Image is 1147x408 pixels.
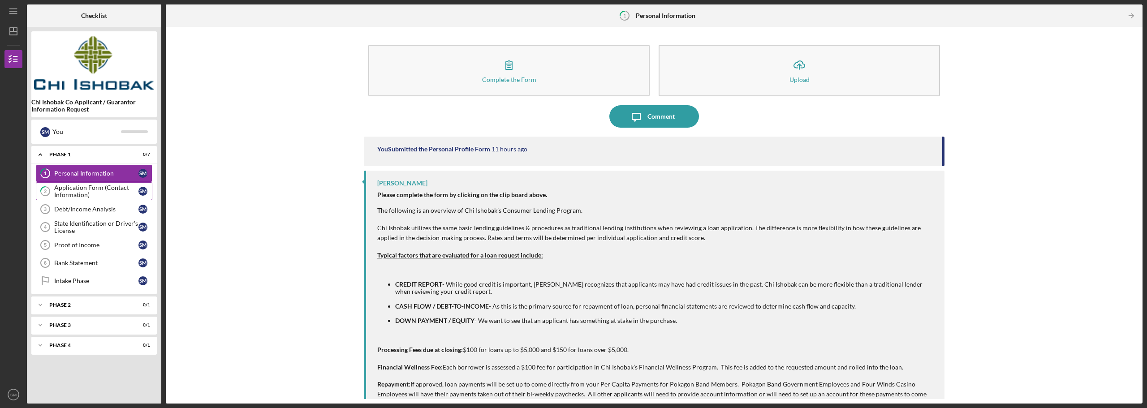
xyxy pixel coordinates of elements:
[482,76,536,83] div: Complete the Form
[49,343,128,348] div: Phase 4
[44,206,47,212] tspan: 3
[10,392,17,397] text: SM
[368,45,650,96] button: Complete the Form
[134,152,150,157] div: 0 / 7
[36,182,152,200] a: 2Application Form (Contact Information)SM
[44,171,47,176] tspan: 1
[377,380,410,388] strong: Repayment:
[377,180,427,187] div: [PERSON_NAME]
[54,259,138,266] div: Bank Statement
[49,322,128,328] div: Phase 3
[659,45,940,96] button: Upload
[377,345,936,355] p: $100 for loans up to $5,000 and $150 for loans over $5,000.
[377,191,547,198] strong: Please complete the form by clicking on the clip board above.
[377,363,443,371] strong: Financial Wellness Fee:
[54,220,138,234] div: State Identification or Driver's License
[44,224,47,230] tspan: 4
[54,241,138,249] div: Proof of Income
[36,236,152,254] a: 5Proof of IncomeSM
[134,302,150,308] div: 0 / 1
[138,223,147,232] div: S M
[395,317,474,324] strong: DOWN PAYMENT / EQUITY
[492,146,527,153] time: 2025-08-12 21:44
[134,343,150,348] div: 0 / 1
[31,36,157,90] img: Product logo
[138,241,147,249] div: S M
[138,276,147,285] div: S M
[36,218,152,236] a: 4State Identification or Driver's LicenseSM
[377,206,936,215] p: The following is an overview of Chi Ishobak’s Consumer Lending Program.
[134,322,150,328] div: 0 / 1
[54,184,138,198] div: Application Form (Contact Information)
[377,251,543,259] u: Typical factors that are evaluated for a loan request include:
[44,189,47,194] tspan: 2
[377,346,463,353] strong: Processing Fees due at closing:
[138,169,147,178] div: S M
[54,277,138,284] div: Intake Phase
[789,76,810,83] div: Upload
[4,386,22,404] button: SM
[44,260,47,266] tspan: 6
[36,164,152,182] a: 1Personal InformationSM
[395,303,936,310] li: - As this is the primary source for repayment of loan, personal financial statements are reviewed...
[138,187,147,196] div: S M
[49,152,128,157] div: Phase 1
[138,205,147,214] div: S M
[395,281,936,295] li: - While good credit is important, [PERSON_NAME] recognizes that applicants may have had credit is...
[36,254,152,272] a: 6Bank StatementSM
[377,223,936,243] p: Chi Ishobak utilizes the same basic lending guidelines & procedures as traditional lending instit...
[36,200,152,218] a: 3Debt/Income AnalysisSM
[54,170,138,177] div: Personal Information
[44,242,47,248] tspan: 5
[623,13,626,18] tspan: 1
[49,302,128,308] div: Phase 2
[395,280,442,288] strong: CREDIT REPORT
[647,105,675,128] div: Comment
[54,206,138,213] div: Debt/Income Analysis
[40,127,50,137] div: S M
[36,272,152,290] a: Intake PhaseSM
[395,317,936,324] li: - We want to see that an applicant has something at stake in the purchase.
[609,105,699,128] button: Comment
[52,124,121,139] div: You
[31,99,157,113] b: Chi Ishobak Co Applicant / Guarantor Information Request
[395,302,489,310] strong: CASH FLOW / DEBT-TO-INCOME
[81,12,107,19] b: Checklist
[377,362,936,372] p: Each borrower is assessed a $100 fee for participation in Chi Ishobak’s Financial Wellness Progra...
[138,258,147,267] div: S M
[377,146,490,153] div: You Submitted the Personal Profile Form
[636,12,695,19] b: Personal Information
